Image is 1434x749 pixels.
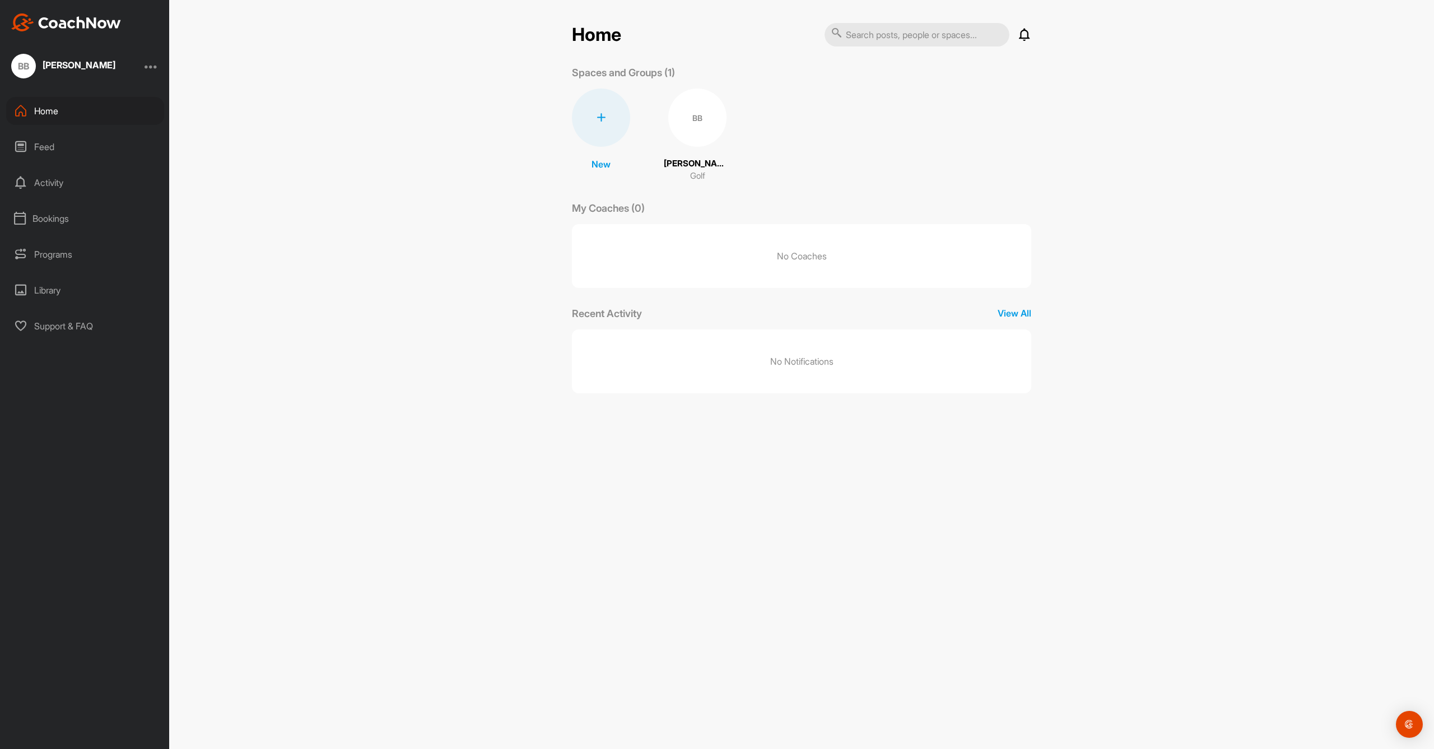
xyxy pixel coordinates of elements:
div: Activity [6,169,164,197]
div: Library [6,276,164,304]
p: [PERSON_NAME] [664,157,731,170]
p: Golf [690,170,705,183]
div: BB [668,89,727,147]
p: No Notifications [770,355,834,368]
div: Open Intercom Messenger [1396,711,1423,738]
div: Programs [6,240,164,268]
p: Recent Activity [572,306,642,321]
p: Spaces and Groups (1) [572,65,675,80]
p: No Coaches [572,224,1031,288]
div: Bookings [6,204,164,232]
p: View All [998,306,1031,320]
a: BB[PERSON_NAME]Golf [664,89,731,183]
div: Support & FAQ [6,312,164,340]
img: CoachNow [11,13,121,31]
div: BB [11,54,36,78]
h2: Home [572,24,621,46]
div: Home [6,97,164,125]
div: [PERSON_NAME] [43,61,115,69]
input: Search posts, people or spaces... [825,23,1009,46]
p: My Coaches (0) [572,201,645,216]
p: New [592,157,611,171]
div: Feed [6,133,164,161]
